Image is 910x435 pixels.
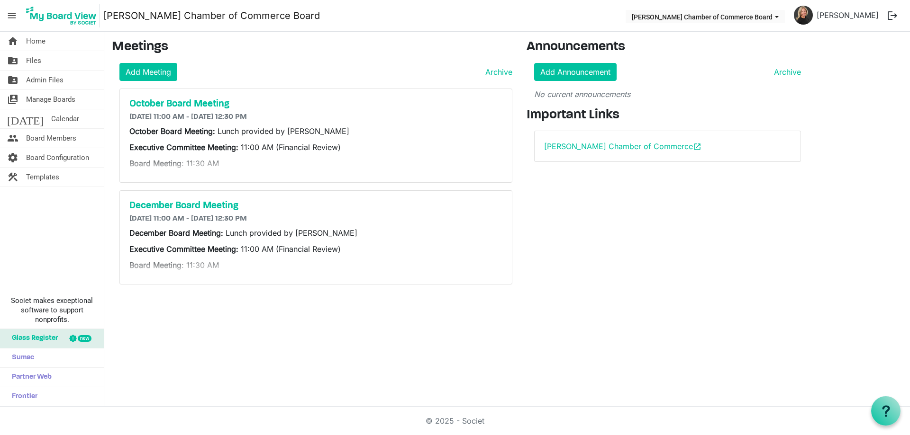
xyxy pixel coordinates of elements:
h3: Announcements [527,39,809,55]
span: home [7,32,18,51]
span: Admin Files [26,71,64,89]
p: : 11:30 AM [129,259,502,271]
h3: Meetings [112,39,512,55]
h3: Important Links [527,107,809,124]
h6: [DATE] 11:00 AM - [DATE] 12:30 PM [129,113,502,122]
p: 11:00 AM (Financial Review) [129,243,502,255]
a: © 2025 - Societ [426,416,484,426]
span: [DATE] [7,109,44,128]
button: logout [883,6,902,26]
p: : 11:30 AM [129,158,502,169]
a: [PERSON_NAME] Chamber of Commerceopen_in_new [544,142,701,151]
span: construction [7,168,18,186]
p: 11:00 AM (Financial Review) [129,142,502,153]
img: WfgB7xUU-pTpzysiyPuerDZWO0TSVYBtnLUbeh_pkJavvnlQxF0dDtG7PE52sL_hrjAiP074YdltlFNJKtt8bw_thumb.png [794,6,813,25]
strong: Board Meeting [129,260,182,270]
img: My Board View Logo [23,4,100,27]
strong: Board Meeting [129,159,182,168]
strong: Executive Committee Meeting: [129,142,238,152]
div: new [78,335,91,342]
span: Files [26,51,41,70]
span: Sumac [7,348,34,367]
span: Calendar [51,109,79,128]
a: [PERSON_NAME] Chamber of Commerce Board [103,6,320,25]
a: Archive [482,66,512,78]
a: [PERSON_NAME] [813,6,883,25]
span: folder_shared [7,71,18,89]
span: Frontier [7,387,37,406]
span: Glass Register [7,329,58,348]
span: people [7,129,18,148]
span: Board Configuration [26,148,89,167]
span: Board Members [26,129,76,148]
a: Add Meeting [119,63,177,81]
span: open_in_new [693,142,701,151]
a: My Board View Logo [23,4,103,27]
span: folder_shared [7,51,18,70]
p: Lunch provided by [PERSON_NAME] [129,227,502,239]
a: October Board Meeting [129,98,502,110]
a: December Board Meeting [129,200,502,212]
h6: [DATE] 11:00 AM - [DATE] 12:30 PM [129,214,502,223]
span: settings [7,148,18,167]
span: Manage Boards [26,90,75,109]
a: Add Announcement [534,63,617,81]
strong: Executive Committee Meeting: [129,244,238,254]
span: Home [26,32,45,51]
button: Sherman Chamber of Commerce Board dropdownbutton [626,10,785,23]
p: No current announcements [534,89,801,100]
span: menu [3,7,21,25]
strong: December Board Meeting: [129,228,226,238]
span: Societ makes exceptional software to support nonprofits. [4,296,100,324]
span: Partner Web [7,368,52,387]
p: Lunch provided by [PERSON_NAME] [129,125,502,137]
span: switch_account [7,90,18,109]
span: Templates [26,168,59,186]
strong: October Board Meeting: [129,126,218,136]
a: Archive [770,66,801,78]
